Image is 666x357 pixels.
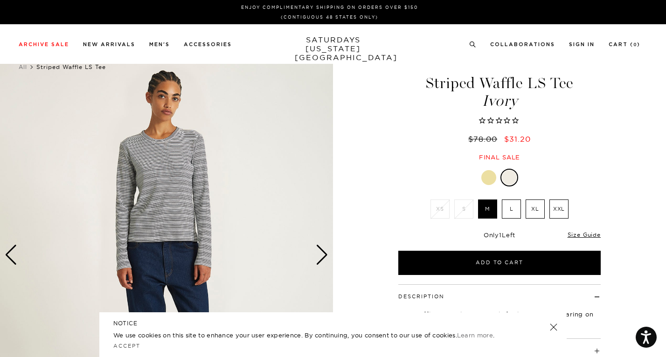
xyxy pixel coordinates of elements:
div: Previous slide [5,245,17,265]
a: Archive Sale [19,42,69,47]
div: Next slide [316,245,328,265]
span: Ivory [397,93,602,109]
a: All [19,63,27,70]
a: Men's [149,42,170,47]
a: Size Guide [568,231,601,238]
p: The Waffle Long Sleeve is built for layering or wearing on its own in a multi stripe pattern. [398,309,601,328]
span: Rated 0.0 out of 5 stars 0 reviews [397,116,602,126]
a: New Arrivals [83,42,135,47]
p: We use cookies on this site to enhance your user experience. By continuing, you consent to our us... [113,330,520,340]
p: Enjoy Complimentary Shipping on Orders Over $150 [22,4,637,11]
label: XXL [549,199,569,219]
a: Sign In [569,42,595,47]
h5: NOTICE [113,319,553,328]
a: Learn more [457,331,493,339]
small: 0 [633,43,637,47]
span: 1 [499,231,502,239]
a: Collaborations [490,42,555,47]
button: Add to Cart [398,251,601,275]
label: L [502,199,521,219]
a: Accessories [184,42,232,47]
span: $31.20 [504,134,531,144]
div: Only Left [398,231,601,239]
span: Striped Waffle LS Tee [36,63,106,70]
h1: Striped Waffle LS Tee [397,76,602,109]
a: Cart (0) [609,42,640,47]
a: Accept [113,343,140,349]
a: SATURDAYS[US_STATE][GEOGRAPHIC_DATA] [295,35,372,62]
label: XL [526,199,545,219]
p: (Contiguous 48 States Only) [22,14,637,21]
button: Description [398,294,444,299]
div: Final sale [397,153,602,161]
del: $78.00 [468,134,501,144]
label: M [478,199,497,219]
